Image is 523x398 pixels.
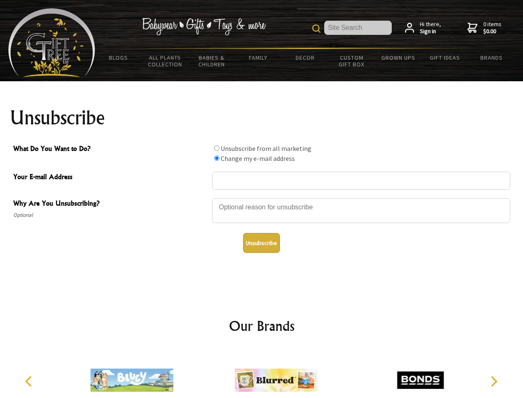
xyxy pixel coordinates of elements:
[324,21,392,35] input: Site Search
[484,372,503,391] button: Next
[13,172,208,184] span: Your E-mail Address
[483,28,501,35] strong: $0.00
[235,49,282,66] a: Family
[328,49,375,73] a: Custom Gift Box
[420,21,441,35] span: Hi there,
[214,146,219,151] input: What Do You Want to Do?
[13,143,208,155] span: What Do You Want to Do?
[8,8,95,77] img: Babyware - Gifts - Toys and more...
[13,198,208,210] span: Why Are You Unsubscribing?
[221,154,295,163] label: Change my e-mail address
[95,49,142,66] a: BLOGS
[405,21,441,35] a: Hi there,Sign in
[13,210,208,220] span: Optional
[21,372,39,391] button: Previous
[214,155,219,161] input: What Do You Want to Do?
[483,20,501,35] span: 0 items
[212,198,510,223] textarea: Why Are You Unsubscribing?
[212,172,510,190] input: Your E-mail Address
[375,49,422,66] a: Grown Ups
[243,233,280,253] button: Unsubscribe
[10,108,513,128] h1: Unsubscribe
[312,24,321,33] img: product search
[468,49,515,66] a: Brands
[420,28,441,35] strong: Sign in
[17,316,507,336] h2: Our Brands
[422,49,468,66] a: Gift Ideas
[188,49,235,73] a: Babies & Children
[282,49,328,66] a: Decor
[221,144,311,153] label: Unsubscribe from all marketing
[142,49,189,73] a: All Plants Collection
[142,18,266,35] img: Babywear - Gifts - Toys & more
[468,21,501,35] a: 0 items$0.00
